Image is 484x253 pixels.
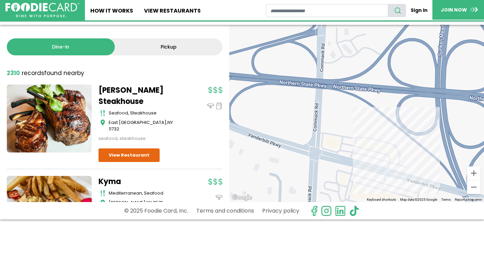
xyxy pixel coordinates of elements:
div: , [109,119,183,132]
span: NY [167,119,173,126]
div: seafood, steakhouse [109,110,183,116]
span: NY [146,199,152,206]
div: , [109,199,183,206]
a: Open this area in Google Maps (opens a new window) [231,193,253,202]
button: Keyboard shortcuts [367,197,396,202]
img: dinein_icon.svg [207,103,214,109]
span: East [GEOGRAPHIC_DATA] [109,119,166,126]
img: Google [231,193,253,202]
div: seafood, steakhouse [98,135,183,142]
img: FoodieCard; Eat, Drink, Save, Donate [5,3,79,18]
p: © 2025 Foodie Card, Inc. [124,205,188,217]
img: linkedin.svg [335,205,346,216]
a: Pickup [115,38,223,55]
a: Terms [441,198,451,201]
a: Terms and conditions [196,205,254,217]
a: Kyma [98,176,183,187]
button: search [388,4,406,17]
img: cutlery_icon.svg [100,190,105,197]
a: Privacy policy [262,205,299,217]
span: records [22,69,44,77]
img: pickup_icon.svg [216,103,222,109]
a: Dine-in [7,38,115,55]
div: mediterranean, seafood [109,190,183,197]
img: dinein_icon.svg [216,194,222,201]
svg: check us out on facebook [309,205,320,216]
img: tiktok.svg [349,205,360,216]
a: [PERSON_NAME] Steakhouse [98,85,183,107]
a: Report a map error [455,198,482,201]
img: map_icon.svg [100,199,105,206]
img: cutlery_icon.svg [100,110,105,116]
button: Zoom out [467,180,481,194]
input: restaurant search [266,4,388,17]
span: Map data ©2025 Google [400,198,437,201]
a: Sign In [406,4,432,17]
div: found nearby [7,69,84,78]
a: View Restaurant [98,148,160,162]
strong: 2310 [7,69,20,77]
span: 11732 [109,126,119,132]
span: 11576 [153,199,163,206]
img: map_icon.svg [100,119,105,126]
button: Zoom in [467,166,481,180]
span: [PERSON_NAME] [109,199,145,206]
